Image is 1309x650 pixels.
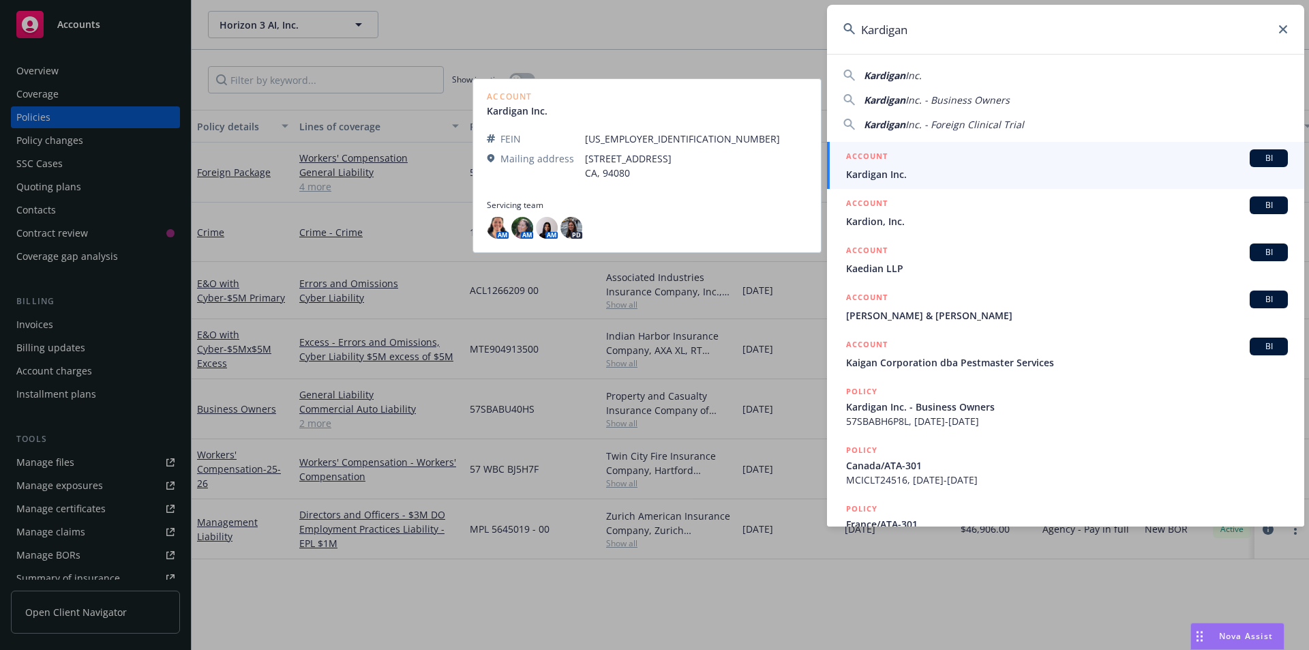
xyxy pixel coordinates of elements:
span: Kardigan [864,93,905,106]
a: POLICYCanada/ATA-301MCICLT24516, [DATE]-[DATE] [827,436,1304,494]
a: POLICYKardigan Inc. - Business Owners57SBABH6P8L, [DATE]-[DATE] [827,377,1304,436]
a: POLICYFrance/ATA-301 [827,494,1304,553]
a: ACCOUNTBIKardion, Inc. [827,189,1304,236]
span: BI [1255,293,1282,306]
span: Inc. - Foreign Clinical Trial [905,118,1024,131]
h5: ACCOUNT [846,196,888,213]
span: 57SBABH6P8L, [DATE]-[DATE] [846,414,1288,428]
span: Kardigan Inc. [846,167,1288,181]
span: MCICLT24516, [DATE]-[DATE] [846,473,1288,487]
a: ACCOUNTBI[PERSON_NAME] & [PERSON_NAME] [827,283,1304,330]
h5: ACCOUNT [846,243,888,260]
span: Kardion, Inc. [846,214,1288,228]
span: BI [1255,246,1282,258]
span: Kardigan [864,118,905,131]
span: Kaigan Corporation dba Pestmaster Services [846,355,1288,370]
button: Nova Assist [1190,623,1284,650]
a: ACCOUNTBIKardigan Inc. [827,142,1304,189]
span: BI [1255,152,1282,164]
span: Canada/ATA-301 [846,458,1288,473]
h5: ACCOUNT [846,149,888,166]
span: Nova Assist [1219,630,1273,642]
h5: ACCOUNT [846,291,888,307]
span: Kardigan Inc. - Business Owners [846,400,1288,414]
h5: ACCOUNT [846,338,888,354]
span: Kardigan [864,69,905,82]
span: Inc. - Business Owners [905,93,1010,106]
a: ACCOUNTBIKaigan Corporation dba Pestmaster Services [827,330,1304,377]
a: ACCOUNTBIKaedian LLP [827,236,1304,283]
span: BI [1255,199,1282,211]
div: Drag to move [1191,623,1208,649]
h5: POLICY [846,385,877,398]
span: Inc. [905,69,922,82]
span: Kaedian LLP [846,261,1288,276]
span: France/ATA-301 [846,517,1288,531]
h5: POLICY [846,502,877,516]
input: Search... [827,5,1304,54]
h5: POLICY [846,443,877,457]
span: [PERSON_NAME] & [PERSON_NAME] [846,308,1288,323]
span: BI [1255,340,1282,353]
